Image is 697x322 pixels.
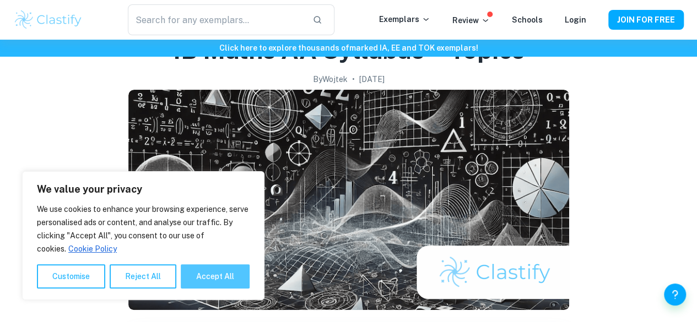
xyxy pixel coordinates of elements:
[359,73,385,85] h2: [DATE]
[13,9,83,31] img: Clastify logo
[313,73,348,85] h2: By Wojtek
[352,73,355,85] p: •
[181,264,250,288] button: Accept All
[37,183,250,196] p: We value your privacy
[664,283,686,305] button: Help and Feedback
[2,42,695,54] h6: Click here to explore thousands of marked IA, EE and TOK exemplars !
[128,4,304,35] input: Search for any exemplars...
[379,13,430,25] p: Exemplars
[22,171,264,300] div: We value your privacy
[512,15,543,24] a: Schools
[37,203,250,255] p: We use cookies to enhance your browsing experience, serve personalised ads or content, and analys...
[452,14,490,26] p: Review
[110,264,176,288] button: Reject All
[565,15,586,24] a: Login
[37,264,105,288] button: Customise
[608,10,684,30] button: JOIN FOR FREE
[128,90,569,310] img: IB Maths AA Syllabus + Topics cover image
[68,244,117,254] a: Cookie Policy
